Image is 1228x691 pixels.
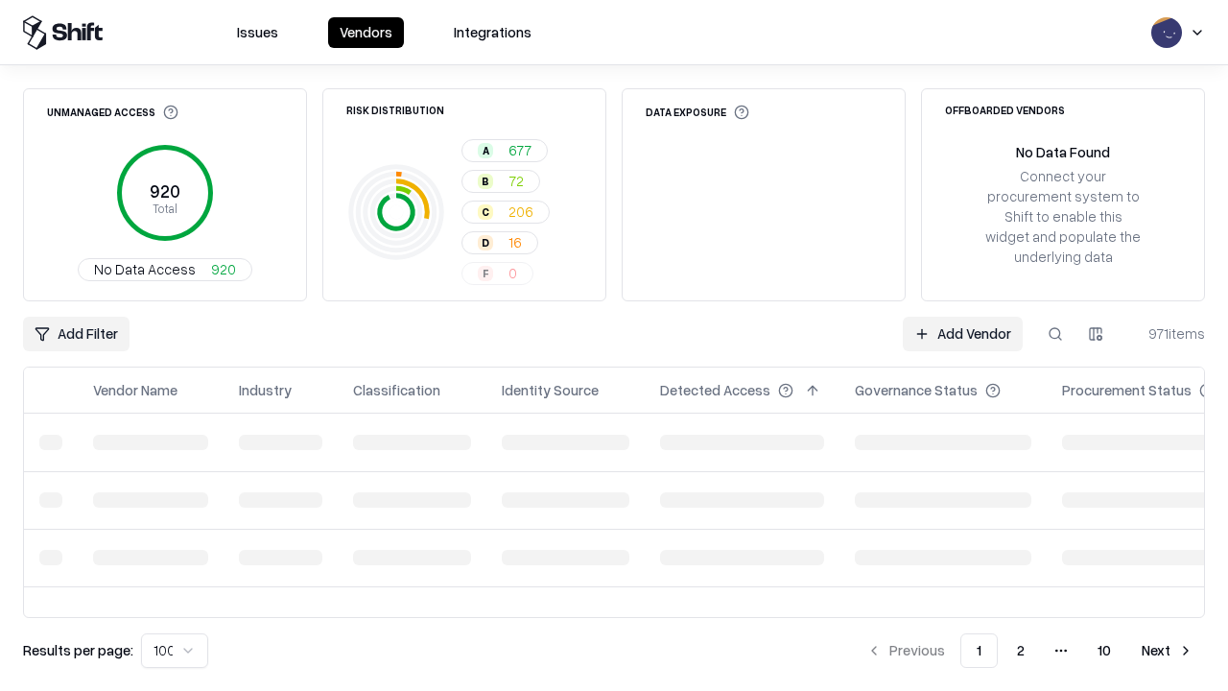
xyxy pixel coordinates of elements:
div: B [478,174,493,189]
button: D16 [461,231,538,254]
span: 206 [508,202,533,222]
div: Detected Access [660,380,770,400]
div: Offboarded Vendors [945,105,1065,115]
div: Vendor Name [93,380,177,400]
button: Issues [225,17,290,48]
div: Governance Status [855,380,978,400]
tspan: Total [153,201,177,216]
div: A [478,143,493,158]
button: Add Filter [23,317,130,351]
div: Connect your procurement system to Shift to enable this widget and populate the underlying data [983,166,1143,268]
div: 971 items [1128,323,1205,344]
button: B72 [461,170,540,193]
span: 72 [508,171,524,191]
button: 1 [960,633,998,668]
button: No Data Access920 [78,258,252,281]
tspan: 920 [150,180,180,202]
div: No Data Found [1016,142,1110,162]
nav: pagination [855,633,1205,668]
div: Industry [239,380,292,400]
span: 16 [508,232,522,252]
div: Data Exposure [646,105,749,120]
button: C206 [461,201,550,224]
div: C [478,204,493,220]
div: Unmanaged Access [47,105,178,120]
div: Risk Distribution [346,105,444,115]
div: Classification [353,380,440,400]
p: Results per page: [23,640,133,660]
a: Add Vendor [903,317,1023,351]
button: 2 [1002,633,1040,668]
button: A677 [461,139,548,162]
button: Integrations [442,17,543,48]
div: Identity Source [502,380,599,400]
div: D [478,235,493,250]
button: 10 [1082,633,1126,668]
button: Next [1130,633,1205,668]
div: Procurement Status [1062,380,1192,400]
span: No Data Access [94,259,196,279]
span: 677 [508,140,531,160]
span: 920 [211,259,236,279]
button: Vendors [328,17,404,48]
